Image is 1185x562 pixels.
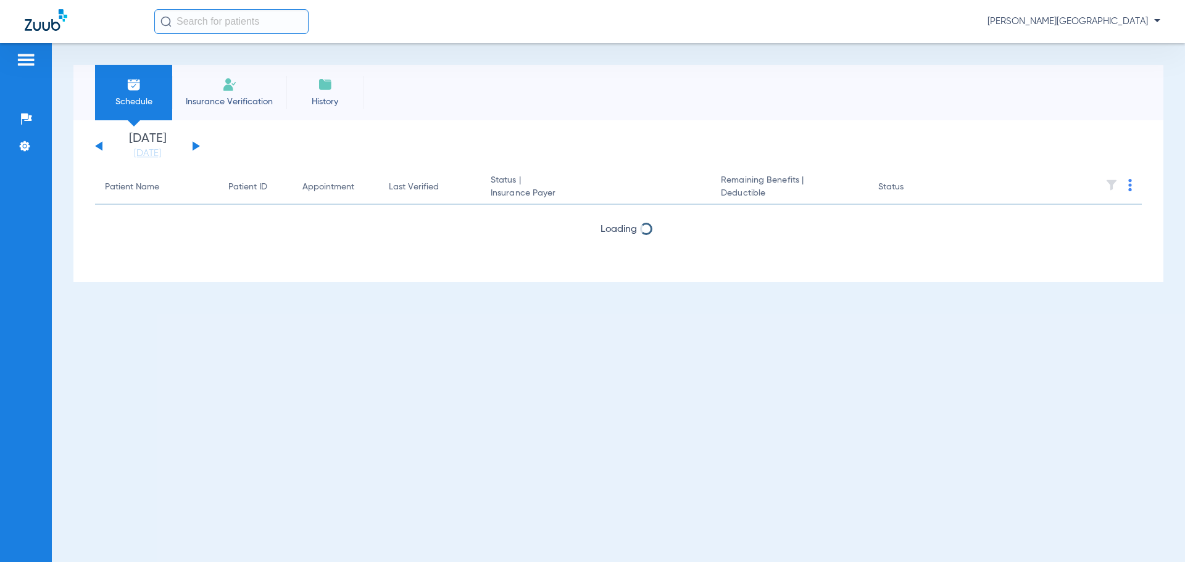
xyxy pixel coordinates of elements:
[105,181,209,194] div: Patient Name
[110,147,185,160] a: [DATE]
[318,77,333,92] img: History
[181,96,277,108] span: Insurance Verification
[1105,179,1118,191] img: filter.svg
[154,9,309,34] input: Search for patients
[25,9,67,31] img: Zuub Logo
[491,187,701,200] span: Insurance Payer
[868,170,952,205] th: Status
[302,181,354,194] div: Appointment
[16,52,36,67] img: hamburger-icon
[711,170,868,205] th: Remaining Benefits |
[721,187,858,200] span: Deductible
[222,77,237,92] img: Manual Insurance Verification
[389,181,471,194] div: Last Verified
[228,181,267,194] div: Patient ID
[389,181,439,194] div: Last Verified
[105,181,159,194] div: Patient Name
[302,181,369,194] div: Appointment
[160,16,172,27] img: Search Icon
[601,225,637,234] span: Loading
[104,96,163,108] span: Schedule
[228,181,283,194] div: Patient ID
[1128,179,1132,191] img: group-dot-blue.svg
[127,77,141,92] img: Schedule
[296,96,354,108] span: History
[110,133,185,160] li: [DATE]
[481,170,711,205] th: Status |
[987,15,1160,28] span: [PERSON_NAME][GEOGRAPHIC_DATA]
